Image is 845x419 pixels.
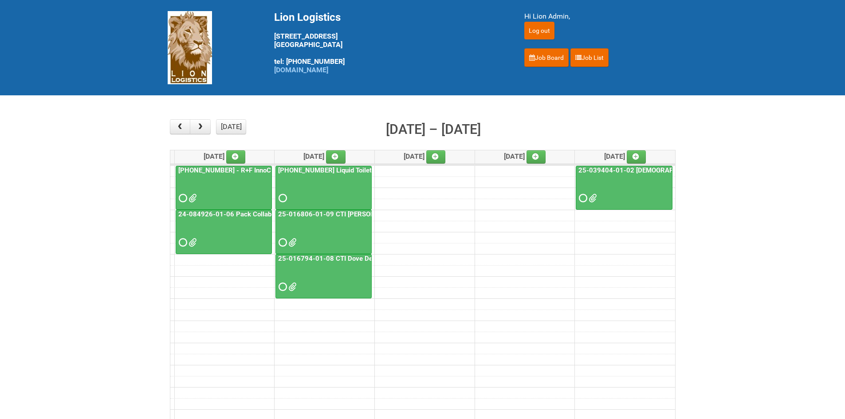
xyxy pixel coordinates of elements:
a: Add an event [627,150,646,164]
a: 24-084926-01-06 Pack Collab Wand Tint [176,210,272,254]
span: Requested [179,195,185,201]
span: [DATE] [504,152,546,161]
button: [DATE] [216,119,246,134]
span: JNF 25-039404-01-02_REV.doc MDN 25-039404-01-02 MDN #2.xlsx MDN 25-039404-01-02.xlsx [589,195,595,201]
a: 25-039404-01-02 [DEMOGRAPHIC_DATA] Wet Shave SQM [576,166,672,210]
span: [DATE] [204,152,246,161]
a: [PHONE_NUMBER] Liquid Toilet Bowl Cleaner - Mailing 2 [276,166,448,174]
span: Requested [179,239,185,246]
a: 25-016806-01-09 CTI [PERSON_NAME] Bar Superior HUT [276,210,454,218]
a: Add an event [226,150,246,164]
a: 25-016806-01-09 CTI [PERSON_NAME] Bar Superior HUT [275,210,372,254]
span: [DATE] [404,152,446,161]
h2: [DATE] – [DATE] [386,119,481,140]
a: [PHONE_NUMBER] - R+F InnoCPT [177,166,281,174]
a: 25-016794-01-08 CTI Dove Deep Moisture [276,255,409,262]
div: Hi Lion Admin, [524,11,678,22]
span: Requested [279,284,285,290]
span: [DATE] [604,152,646,161]
span: Lion Logistics [274,11,341,23]
a: Add an event [426,150,446,164]
div: [STREET_ADDRESS] [GEOGRAPHIC_DATA] tel: [PHONE_NUMBER] [274,11,502,74]
span: Requested [279,195,285,201]
span: Requested [279,239,285,246]
span: MDN (2) 24-084926-01-06 (#2).xlsx JNF 24-084926-01-06.DOC MDN 24-084926-01-06.xlsx [189,239,195,246]
a: Add an event [326,150,346,164]
a: [PHONE_NUMBER] Liquid Toilet Bowl Cleaner - Mailing 2 [275,166,372,210]
a: Add an event [527,150,546,164]
a: 25-039404-01-02 [DEMOGRAPHIC_DATA] Wet Shave SQM [577,166,757,174]
a: 24-084926-01-06 Pack Collab Wand Tint [177,210,305,218]
span: [DATE] [303,152,346,161]
input: Log out [524,22,554,39]
img: Lion Logistics [168,11,212,84]
span: Requested [579,195,585,201]
span: LPF 25-016794-01-08.xlsx Dove DM Usage Instructions.pdf JNF 25-016794-01-08.DOC MDN 25-016794-01-... [288,284,295,290]
span: 25_032854_01_LABELS_Lion.xlsx MOR 25-032854-01-08.xlsm MDN 25-032854-01-08 (1) MDN2.xlsx JNF 25-0... [189,195,195,201]
a: [PHONE_NUMBER] - R+F InnoCPT [176,166,272,210]
a: Job Board [524,48,569,67]
a: Job List [570,48,609,67]
a: 25-016794-01-08 CTI Dove Deep Moisture [275,254,372,298]
span: LPF - 25-016806-01-09 CTI Dove CM Bar Superior HUT.xlsx Dove CM Usage Instructions.pdf MDN - 25-0... [288,239,295,246]
a: Lion Logistics [168,43,212,51]
a: [DOMAIN_NAME] [274,66,328,74]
